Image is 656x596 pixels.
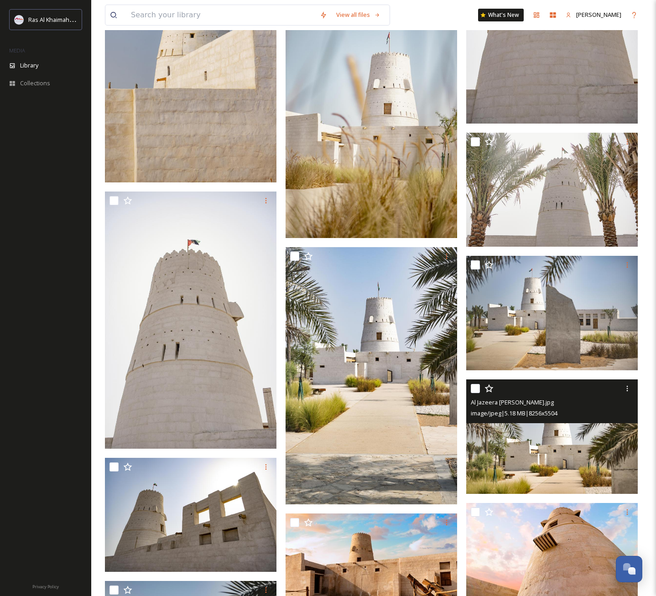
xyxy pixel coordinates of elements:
[576,10,621,19] span: [PERSON_NAME]
[20,61,38,70] span: Library
[126,5,315,25] input: Search your library
[466,379,638,494] img: Al Jazeera Al Hamra.jpg
[466,256,638,370] img: Al Jazeera Al Hamra.jpg
[286,247,457,504] img: Al Jazeera Al Hamra.jpg
[332,6,385,24] a: View all files
[28,15,157,24] span: Ras Al Khaimah Tourism Development Authority
[32,584,59,590] span: Privacy Policy
[20,79,50,88] span: Collections
[15,15,24,24] img: Logo_RAKTDA_RGB-01.png
[471,398,554,406] span: Al Jazeera [PERSON_NAME].jpg
[478,9,524,21] a: What's New
[466,133,638,247] img: Al Jazeera Al Hamra.jpg
[471,409,557,417] span: image/jpeg | 5.18 MB | 8256 x 5504
[105,457,276,572] img: Al Jazeera Al Hamra.jpg
[105,192,276,449] img: Al Jazeera Al Hamra.jpg
[561,6,626,24] a: [PERSON_NAME]
[32,580,59,591] a: Privacy Policy
[9,47,25,54] span: MEDIA
[616,556,642,582] button: Open Chat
